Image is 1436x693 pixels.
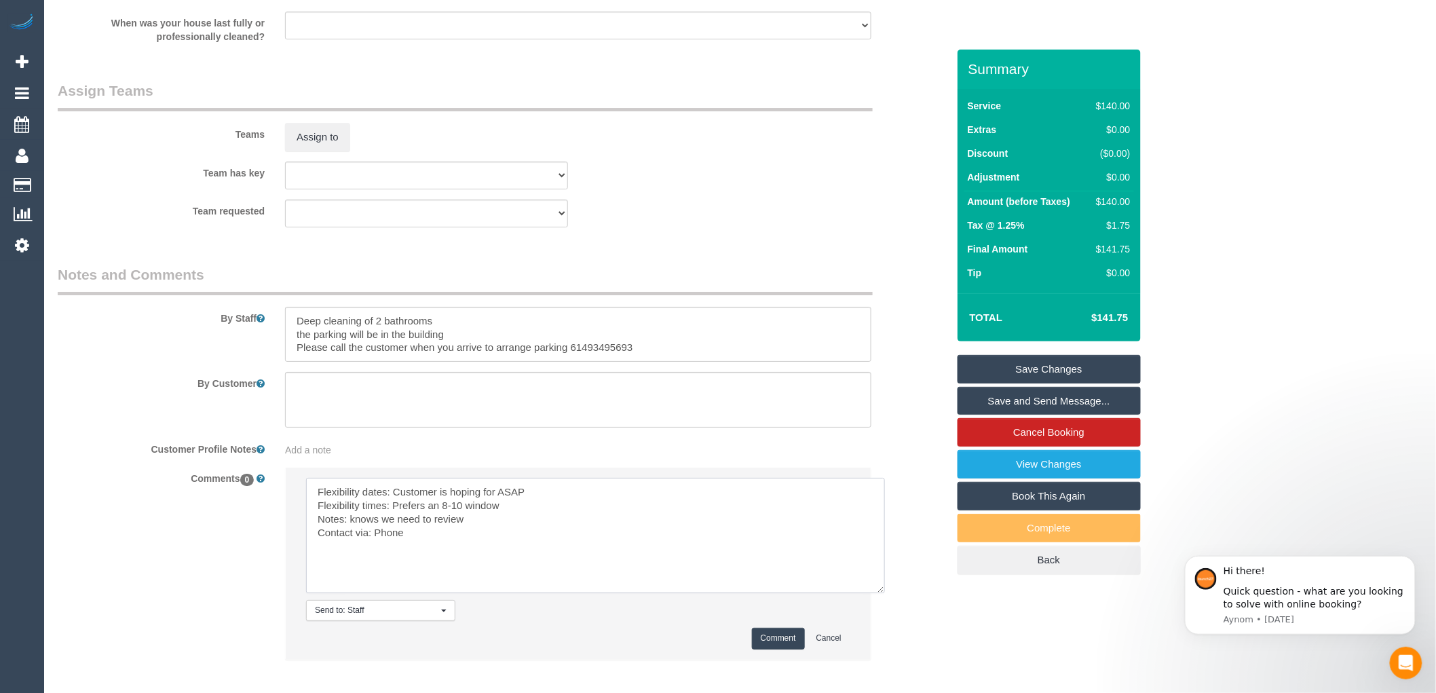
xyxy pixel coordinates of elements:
[1051,312,1128,324] h4: $141.75
[48,200,275,218] label: Team requested
[58,81,873,111] legend: Assign Teams
[1165,536,1436,656] iframe: Intercom notifications message
[958,450,1141,479] a: View Changes
[48,307,275,325] label: By Staff
[968,99,1002,113] label: Service
[808,628,850,649] button: Cancel
[1390,647,1422,679] iframe: Intercom live chat
[968,123,997,136] label: Extras
[958,482,1141,510] a: Book This Again
[285,123,350,151] button: Assign to
[48,12,275,43] label: When was your house last fully or professionally cleaned?
[958,418,1141,447] a: Cancel Booking
[968,195,1070,208] label: Amount (before Taxes)
[958,546,1141,574] a: Back
[1091,123,1130,136] div: $0.00
[1091,170,1130,184] div: $0.00
[8,14,35,33] img: Automaid Logo
[48,123,275,141] label: Teams
[58,265,873,295] legend: Notes and Comments
[1091,219,1130,232] div: $1.75
[970,312,1003,323] strong: Total
[240,474,254,486] span: 0
[1091,266,1130,280] div: $0.00
[968,61,1134,77] h3: Summary
[48,162,275,180] label: Team has key
[968,242,1028,256] label: Final Amount
[968,219,1025,232] label: Tax @ 1.25%
[285,445,331,455] span: Add a note
[306,600,455,621] button: Send to: Staff
[968,147,1008,160] label: Discount
[48,438,275,456] label: Customer Profile Notes
[1091,147,1130,160] div: ($0.00)
[1091,195,1130,208] div: $140.00
[968,170,1020,184] label: Adjustment
[958,387,1141,415] a: Save and Send Message...
[968,266,982,280] label: Tip
[315,605,438,616] span: Send to: Staff
[48,372,275,390] label: By Customer
[752,628,805,649] button: Comment
[1091,99,1130,113] div: $140.00
[48,467,275,485] label: Comments
[1091,242,1130,256] div: $141.75
[958,355,1141,383] a: Save Changes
